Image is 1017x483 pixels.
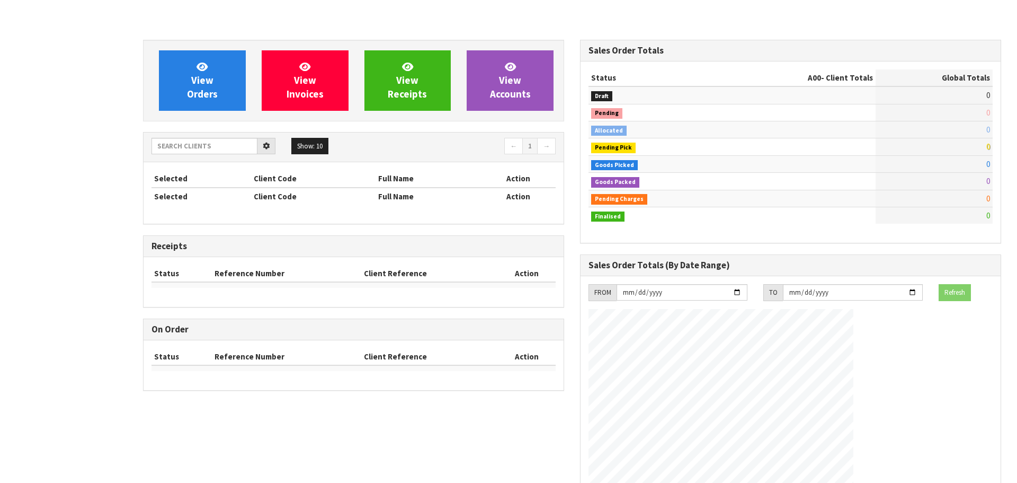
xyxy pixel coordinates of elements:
[262,50,349,111] a: ViewInvoices
[490,60,531,100] span: View Accounts
[212,265,362,282] th: Reference Number
[151,348,212,365] th: Status
[591,212,625,222] span: Finalised
[376,170,480,187] th: Full Name
[480,170,556,187] th: Action
[361,348,497,365] th: Client Reference
[388,60,427,100] span: View Receipts
[151,188,251,205] th: Selected
[591,108,622,119] span: Pending
[361,138,556,156] nav: Page navigation
[986,194,990,204] span: 0
[497,348,556,365] th: Action
[522,138,538,155] a: 1
[251,170,376,187] th: Client Code
[763,284,783,301] div: TO
[588,69,722,86] th: Status
[151,138,257,154] input: Search clients
[251,188,376,205] th: Client Code
[986,108,990,118] span: 0
[939,284,971,301] button: Refresh
[497,265,556,282] th: Action
[151,241,556,251] h3: Receipts
[467,50,554,111] a: ViewAccounts
[588,260,993,270] h3: Sales Order Totals (By Date Range)
[361,265,497,282] th: Client Reference
[159,50,246,111] a: ViewOrders
[504,138,523,155] a: ←
[537,138,556,155] a: →
[591,177,639,188] span: Goods Packed
[588,46,993,56] h3: Sales Order Totals
[986,125,990,135] span: 0
[376,188,480,205] th: Full Name
[480,188,556,205] th: Action
[151,324,556,335] h3: On Order
[808,73,821,83] span: A00
[986,142,990,152] span: 0
[291,138,328,155] button: Show: 10
[187,60,218,100] span: View Orders
[876,69,993,86] th: Global Totals
[591,160,638,171] span: Goods Picked
[151,265,212,282] th: Status
[591,126,627,136] span: Allocated
[986,176,990,186] span: 0
[212,348,362,365] th: Reference Number
[588,284,617,301] div: FROM
[986,159,990,169] span: 0
[151,170,251,187] th: Selected
[591,91,612,102] span: Draft
[722,69,876,86] th: - Client Totals
[364,50,451,111] a: ViewReceipts
[986,90,990,100] span: 0
[591,194,647,205] span: Pending Charges
[986,210,990,221] span: 0
[287,60,324,100] span: View Invoices
[591,143,636,153] span: Pending Pick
